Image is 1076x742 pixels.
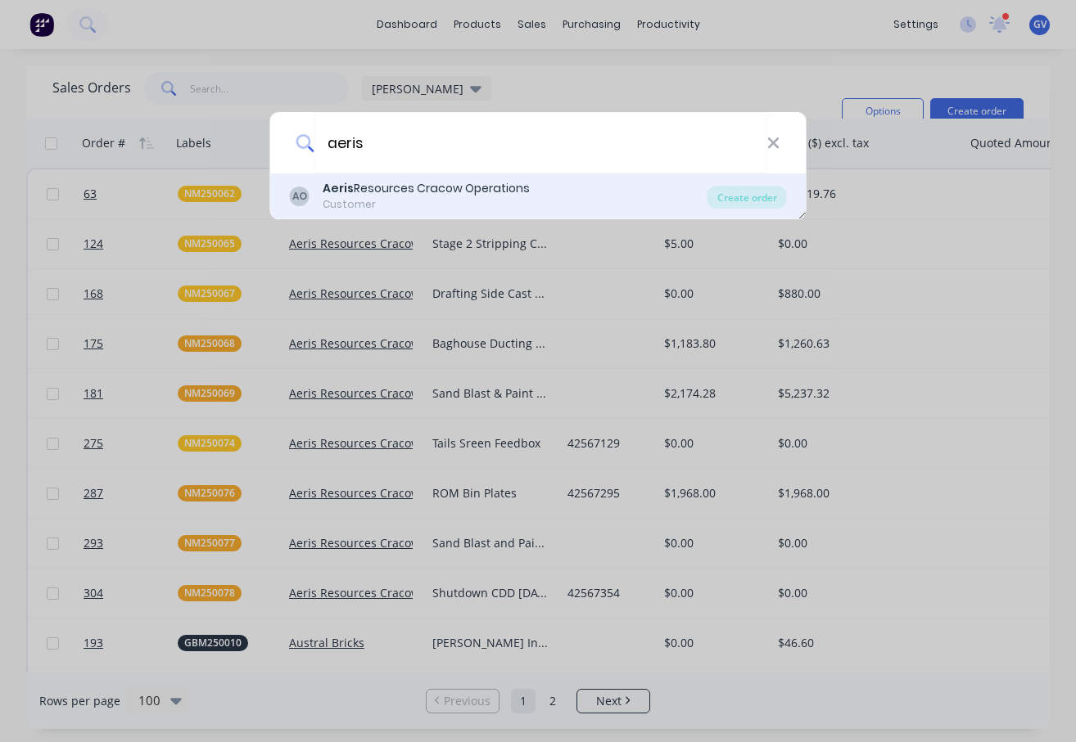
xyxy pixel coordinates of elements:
[708,186,787,209] div: Create order
[323,180,530,197] div: Resources Cracow Operations
[323,180,354,196] b: Aeris
[290,187,310,206] div: AO
[314,112,766,173] input: Enter a customer name to create a new order...
[323,197,530,212] div: Customer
